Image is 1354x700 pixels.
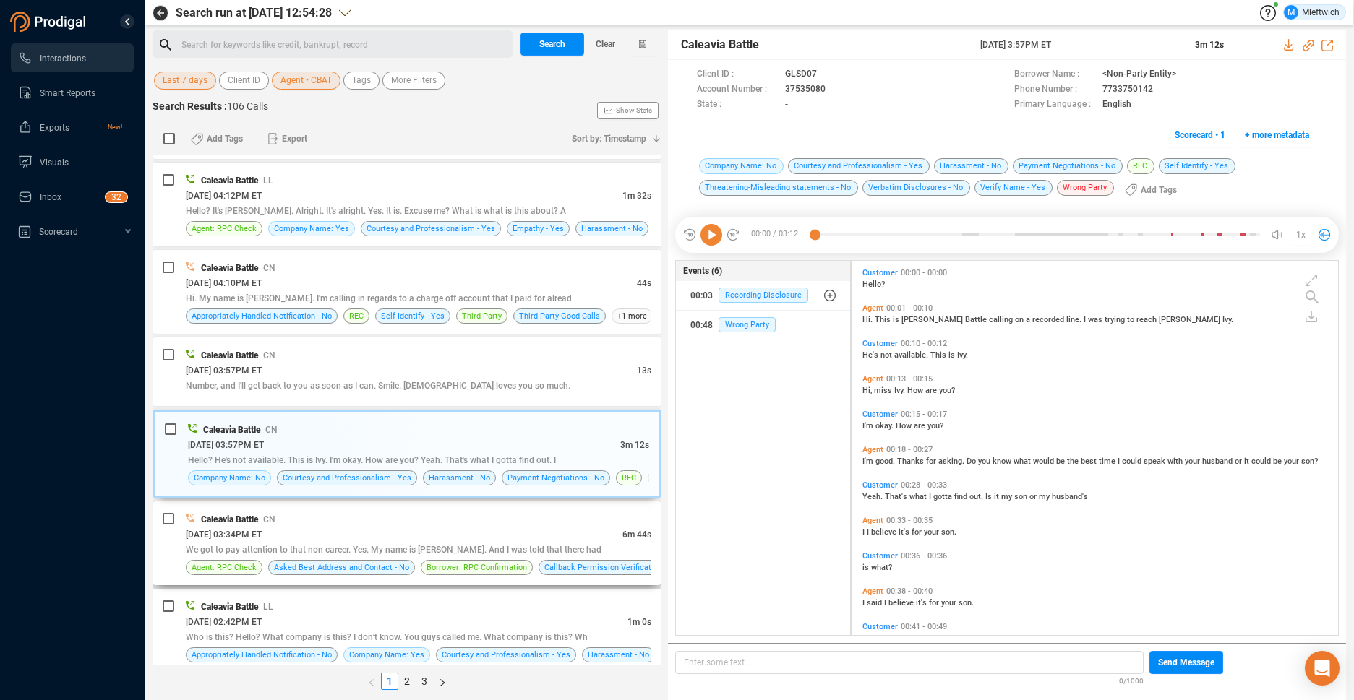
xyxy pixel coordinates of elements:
[398,673,416,690] li: 2
[18,113,122,142] a: ExportsNew!
[1067,457,1081,466] span: the
[1305,651,1340,686] div: Open Intercom Messenger
[888,634,906,643] span: son.
[637,278,651,288] span: 44s
[1235,457,1244,466] span: or
[111,192,116,207] p: 3
[1033,457,1056,466] span: would
[176,4,332,22] span: Search run at [DATE] 12:54:28
[192,222,257,236] span: Agent: RPC Check
[429,471,490,485] span: Harassment - No
[462,309,502,323] span: Third Party
[989,315,1015,324] span: calling
[153,589,661,673] div: Caleavia Battle| LL[DATE] 02:42PM ET1m 0sWho is this? Hello? What company is this? I don't know. ...
[871,527,899,537] span: believe
[1296,223,1306,246] span: 1x
[622,191,651,201] span: 1m 32s
[875,634,888,643] span: my
[894,386,907,395] span: Ivy.
[382,72,445,90] button: More Filters
[201,602,259,612] span: Caleavia Battle
[186,617,262,627] span: [DATE] 02:42PM ET
[153,100,227,112] span: Search Results :
[382,673,398,689] a: 1
[153,501,661,585] div: Caleavia Battle| CN[DATE] 03:34PM ET6m 44sWe got to pay attention to that non career. Yes. My nam...
[188,455,556,465] span: Hello? He's not available. This is Ivy. I'm okay. How are you? Yeah. That's what I gotta find out. I
[1102,67,1176,82] span: <Non-Party Entity>
[1167,457,1185,466] span: with
[871,563,892,572] span: what?
[1084,315,1088,324] span: I
[40,192,61,202] span: Inbox
[106,192,127,202] sup: 32
[1052,492,1088,501] span: husband's
[862,598,867,608] span: I
[1159,315,1222,324] span: [PERSON_NAME]
[884,598,888,608] span: I
[862,410,898,419] span: Customer
[11,43,134,72] li: Interactions
[978,457,993,466] span: you
[914,421,927,431] span: are
[1102,82,1153,98] span: 7733750142
[228,72,260,90] span: Client ID
[885,492,909,501] span: That's
[980,38,1178,51] span: [DATE] 3:57PM ET
[381,673,398,690] li: 1
[1091,634,1102,643] span: be
[1248,634,1267,643] span: here.
[596,33,615,56] span: Clear
[507,471,604,485] span: Payment Negotiations - No
[1185,457,1202,466] span: your
[994,492,1001,501] span: it
[785,82,826,98] span: 37535080
[862,374,883,384] span: Agent
[875,457,897,466] span: good.
[934,158,1008,174] span: Harassment - No
[1284,457,1301,466] span: your
[1144,457,1167,466] span: speak
[186,191,262,201] span: [DATE] 04:12PM ET
[697,82,778,98] span: Account Number :
[1222,315,1233,324] span: Ivy.
[862,268,898,277] span: Customer
[683,264,722,277] span: Events (6)
[1291,225,1311,245] button: 1x
[280,72,332,90] span: Agent • CBAT
[912,527,924,537] span: for
[898,268,950,277] span: 00:00 - 00:00
[182,127,252,150] button: Add Tags
[1013,158,1123,174] span: Payment Negotiations - No
[993,457,1014,466] span: know
[1149,651,1223,674] button: Send Message
[1014,67,1095,82] span: Borrower Name :
[862,445,883,454] span: Agent
[862,634,875,643] span: It's
[622,471,636,485] span: REC
[974,180,1053,196] span: Verify Name - Yes
[867,598,884,608] span: said
[690,284,713,307] div: 00:03
[352,72,371,90] span: Tags
[40,88,95,98] span: Smart Reports
[391,72,437,90] span: More Filters
[201,514,259,524] span: Caleavia Battle
[875,315,893,324] span: This
[616,24,652,197] span: Show Stats
[433,673,452,690] li: Next Page
[1141,178,1177,202] span: Add Tags
[862,350,880,360] span: He's
[1149,634,1182,643] span: because
[719,288,808,303] span: Recording Disclosure
[186,545,601,555] span: We got to pay attention to that non career. Yes. My name is [PERSON_NAME]. And I was told that th...
[883,374,935,384] span: 00:13 - 00:15
[433,673,452,690] button: right
[1081,457,1099,466] span: best
[898,551,950,561] span: 00:36 - 00:36
[681,36,759,53] span: Caleavia Battle
[959,598,974,608] span: son.
[18,147,122,176] a: Visuals
[862,527,867,537] span: I
[381,309,445,323] span: Self Identify - Yes
[1131,634,1149,643] span: here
